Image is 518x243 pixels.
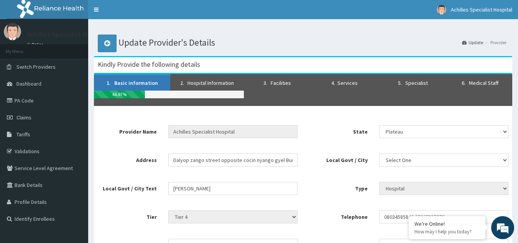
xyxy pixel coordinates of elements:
h1: Update Provider's Details [98,35,508,52]
label: Local Govt / City [303,154,374,164]
p: How may I help you today? [414,228,480,235]
input: Address [168,154,298,167]
label: Telephone [303,210,374,221]
a: 5. Specialist [378,74,447,91]
h3: Kindly Provide the following details [98,61,200,68]
a: 6. Medical Staff [448,74,512,91]
label: Type [303,182,374,192]
a: 2. Hospital Information [170,74,243,91]
a: Online [27,42,45,47]
span: Claims [16,114,31,121]
span: Achilles Specialist Hospital [451,6,512,13]
img: User Image [437,5,446,15]
input: Provider Name [168,125,298,138]
label: Provider Name [92,125,163,136]
span: Switch Providers [16,63,56,70]
a: Update [462,39,483,46]
label: Address [92,154,163,164]
div: 66.67 % [94,91,145,98]
img: User Image [4,23,21,40]
input: Telephone [379,210,508,223]
label: Local Govt / City Text [92,182,163,192]
span: Tariffs [16,131,30,138]
a: 4. Services [311,74,378,91]
label: Tier [92,210,163,221]
p: Achilles Specialist Hospital [27,31,108,38]
div: We're Online! [414,220,480,227]
label: State [303,125,374,136]
input: Enter your location if it does not exist in the location field [168,182,298,195]
a: 3. Facilities [244,74,311,91]
span: Dashboard [16,80,41,87]
a: 1. Basic information [94,74,170,91]
li: Provider [483,39,506,46]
